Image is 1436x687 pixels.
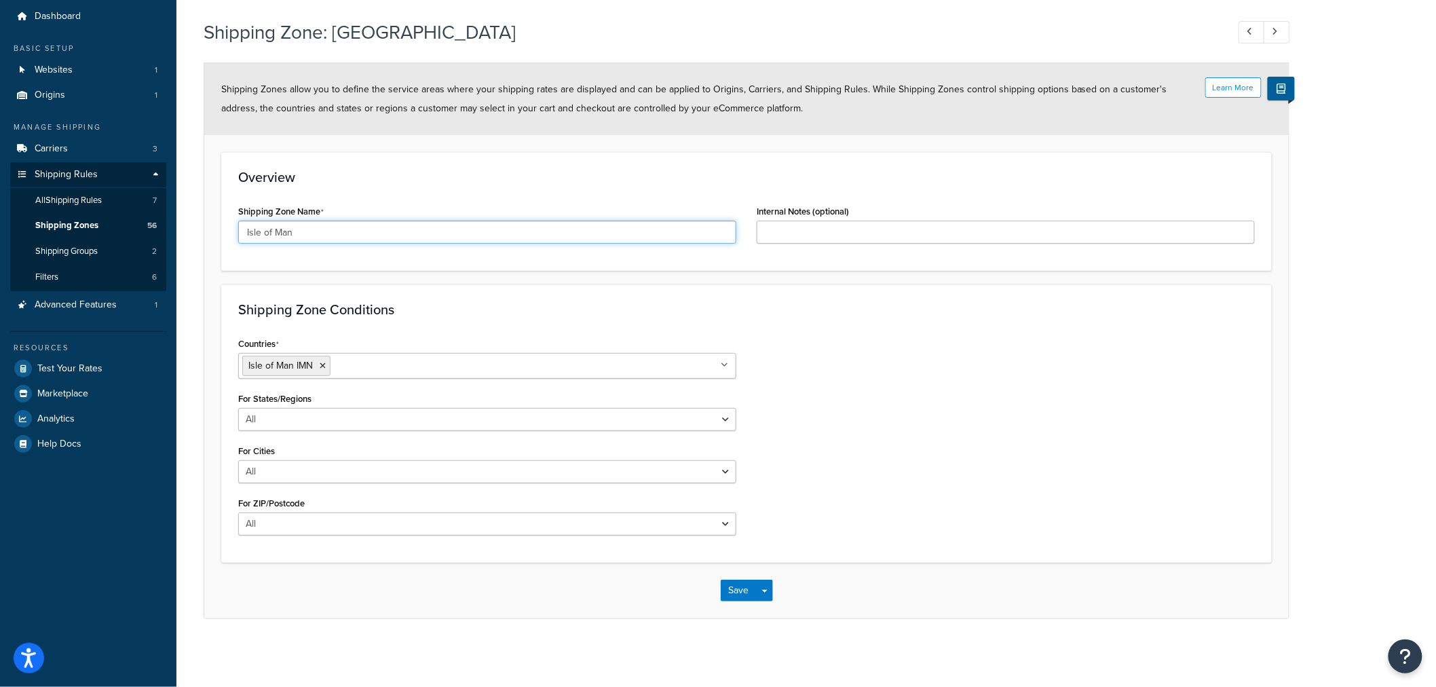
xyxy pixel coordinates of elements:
a: Help Docs [10,432,166,456]
span: 1 [155,90,157,101]
a: Filters6 [10,265,166,290]
span: Origins [35,90,65,101]
label: Shipping Zone Name [238,206,324,217]
span: 2 [152,246,157,257]
div: Basic Setup [10,43,166,54]
a: AllShipping Rules7 [10,188,166,213]
span: All Shipping Rules [35,195,102,206]
button: Show Help Docs [1268,77,1295,100]
li: Shipping Zones [10,213,166,238]
label: For States/Regions [238,394,311,404]
div: Resources [10,342,166,354]
button: Open Resource Center [1388,639,1422,673]
span: Shipping Zones [35,220,98,231]
button: Learn More [1205,77,1262,98]
li: Shipping Groups [10,239,166,264]
li: Websites [10,58,166,83]
label: Countries [238,339,279,350]
h3: Shipping Zone Conditions [238,302,1255,317]
span: 7 [153,195,157,206]
span: 1 [155,299,157,311]
span: Dashboard [35,11,81,22]
div: Manage Shipping [10,122,166,133]
span: Websites [35,64,73,76]
a: Carriers3 [10,136,166,162]
span: 3 [153,143,157,155]
span: Marketplace [37,388,88,400]
span: Analytics [37,413,75,425]
button: Save [721,580,757,601]
li: Filters [10,265,166,290]
li: Shipping Rules [10,162,166,291]
label: For ZIP/Postcode [238,498,305,508]
span: Filters [35,272,58,283]
span: Isle of Man IMN [248,358,313,373]
span: Carriers [35,143,68,155]
a: Origins1 [10,83,166,108]
li: Origins [10,83,166,108]
h1: Shipping Zone: [GEOGRAPHIC_DATA] [204,19,1213,45]
span: 6 [152,272,157,283]
a: Shipping Zones56 [10,213,166,238]
span: Help Docs [37,439,81,450]
span: Advanced Features [35,299,117,311]
a: Shipping Groups2 [10,239,166,264]
a: Shipping Rules [10,162,166,187]
label: For Cities [238,446,275,456]
span: 1 [155,64,157,76]
li: Advanced Features [10,293,166,318]
h3: Overview [238,170,1255,185]
a: Dashboard [10,4,166,29]
a: Websites1 [10,58,166,83]
span: Shipping Rules [35,169,98,181]
a: Next Record [1264,21,1290,43]
a: Previous Record [1239,21,1265,43]
span: 56 [147,220,157,231]
a: Advanced Features1 [10,293,166,318]
label: Internal Notes (optional) [757,206,849,217]
span: Shipping Zones allow you to define the service areas where your shipping rates are displayed and ... [221,82,1167,115]
li: Carriers [10,136,166,162]
span: Shipping Groups [35,246,98,257]
a: Test Your Rates [10,356,166,381]
span: Test Your Rates [37,363,102,375]
a: Analytics [10,407,166,431]
a: Marketplace [10,382,166,406]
